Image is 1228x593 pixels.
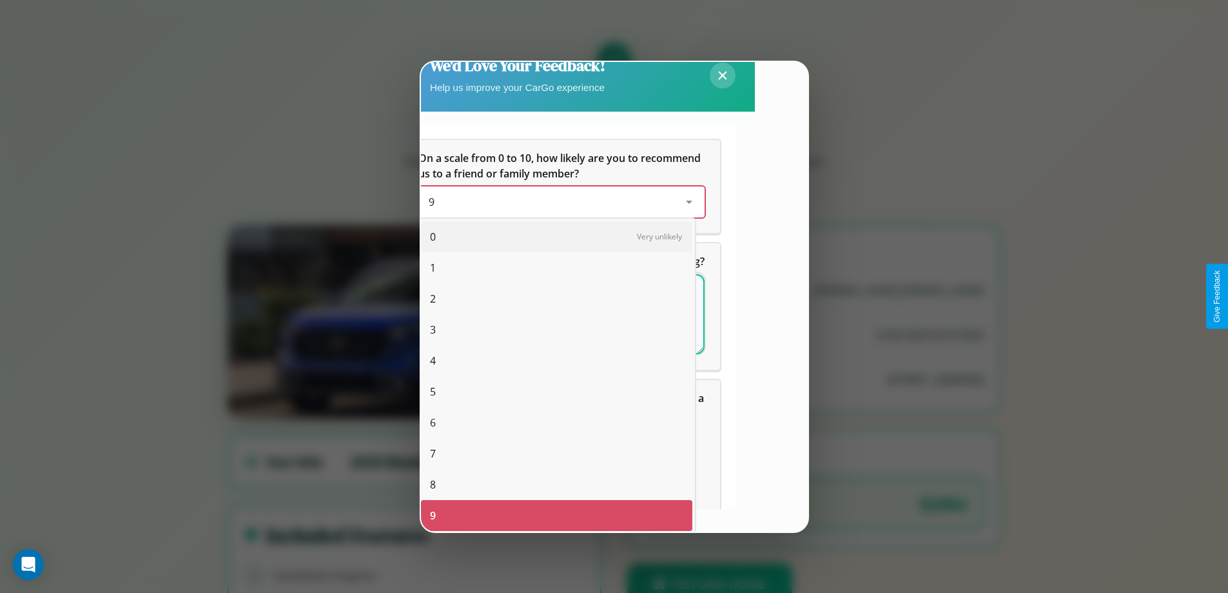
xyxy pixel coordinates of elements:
[430,415,436,430] span: 6
[430,508,436,523] span: 9
[430,79,605,96] p: Help us improve your CarGo experience
[421,314,692,345] div: 3
[418,254,705,268] span: What can we do to make your experience more satisfying?
[421,531,692,562] div: 10
[430,477,436,492] span: 8
[418,151,703,181] span: On a scale from 0 to 10, how likely are you to recommend us to a friend or family member?
[421,438,692,469] div: 7
[430,229,436,245] span: 0
[421,376,692,407] div: 5
[418,186,705,217] div: On a scale from 0 to 10, how likely are you to recommend us to a friend or family member?
[421,252,692,283] div: 1
[13,549,44,580] div: Open Intercom Messenger
[430,291,436,307] span: 2
[430,55,605,76] h2: We'd Love Your Feedback!
[418,391,707,421] span: Which of the following features do you value the most in a vehicle?
[421,500,692,531] div: 9
[430,322,436,337] span: 3
[430,260,436,276] span: 1
[429,195,434,209] span: 9
[430,446,436,461] span: 7
[637,231,682,242] span: Very unlikely
[418,150,705,181] h5: On a scale from 0 to 10, how likely are you to recommend us to a friend or family member?
[403,140,720,233] div: On a scale from 0 to 10, how likely are you to recommend us to a friend or family member?
[1213,270,1222,323] div: Give Feedback
[421,221,692,252] div: 0
[421,283,692,314] div: 2
[421,407,692,438] div: 6
[430,353,436,368] span: 4
[430,384,436,399] span: 5
[421,345,692,376] div: 4
[421,469,692,500] div: 8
